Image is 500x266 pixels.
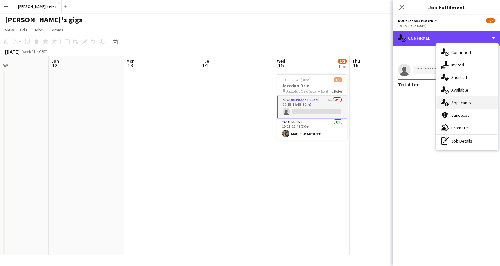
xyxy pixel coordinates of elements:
[352,58,360,64] span: Thu
[277,118,347,140] app-card-role: Guitarist1/119:15-19:45 (30m)Martinius Mentzen
[338,64,346,69] div: 1 Job
[393,3,500,11] h3: Job Fulfilment
[286,89,332,93] span: Jazzduo Oslo (gitar + kontrabass)
[31,26,46,34] a: Jobs
[276,62,285,69] span: 15
[338,59,347,64] span: 1/2
[39,49,47,54] div: CEST
[201,62,209,69] span: 14
[451,125,468,131] span: Promote
[51,58,59,64] span: Sun
[451,112,470,118] span: Cancelled
[398,18,438,23] button: Doublebass Player
[451,62,464,68] span: Invited
[47,26,66,34] a: Comms
[451,87,468,93] span: Available
[334,77,342,82] span: 1/2
[393,31,500,46] div: Confirmed
[20,27,27,33] span: Edit
[451,100,471,105] span: Applicants
[332,89,342,93] span: 2 Roles
[126,58,135,64] span: Mon
[282,77,311,82] span: 19:15-19:45 (30m)
[436,135,498,147] div: Job Details
[351,62,360,69] span: 16
[34,27,43,33] span: Jobs
[451,49,471,55] span: Confirmed
[277,96,347,118] app-card-role: Doublebass Player1A0/119:15-19:45 (30m)
[398,18,433,23] span: Doublebass Player
[49,27,64,33] span: Comms
[398,23,495,28] div: 19:15-19:45 (30m)
[3,26,16,34] a: View
[451,75,467,80] span: Shortlist
[5,15,82,25] h1: [PERSON_NAME]'s gigs
[5,27,14,33] span: View
[50,62,59,69] span: 12
[486,18,495,23] span: 1/2
[202,58,209,64] span: Tue
[18,26,30,34] a: Edit
[21,49,37,54] span: Week 41
[13,0,62,13] button: [PERSON_NAME]'s gigs
[398,81,419,88] div: Total fee
[126,62,135,69] span: 13
[277,83,347,88] h3: Jazzduo Oslo
[5,48,20,55] div: [DATE]
[277,74,347,140] app-job-card: 19:15-19:45 (30m)1/2Jazzduo Oslo Jazzduo Oslo (gitar + kontrabass)2 RolesDoublebass Player1A0/119...
[277,58,285,64] span: Wed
